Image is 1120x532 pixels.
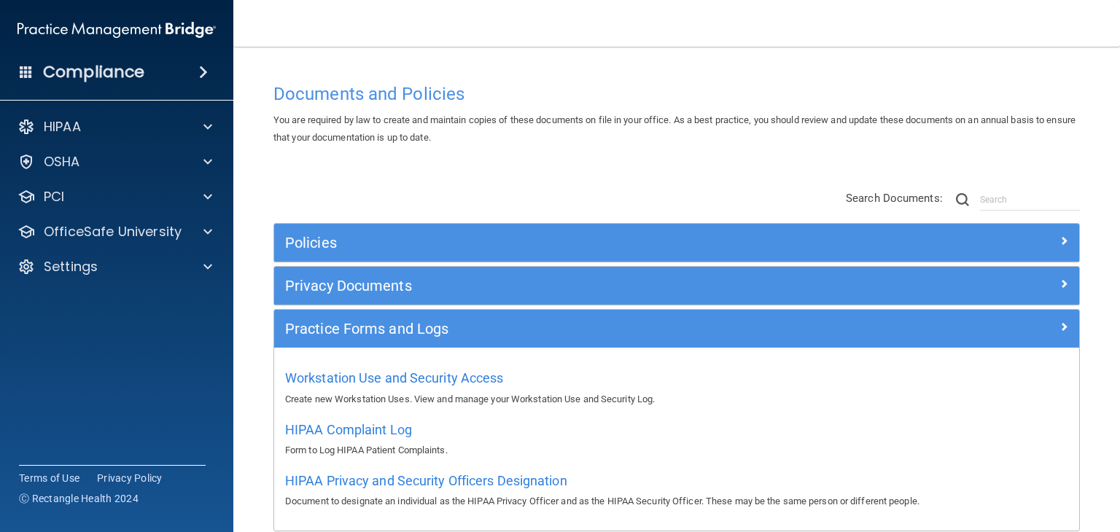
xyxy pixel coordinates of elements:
a: Privacy Documents [285,274,1068,297]
input: Search [980,189,1080,211]
p: Document to designate an individual as the HIPAA Privacy Officer and as the HIPAA Security Office... [285,493,1068,510]
img: PMB logo [17,15,216,44]
a: HIPAA Complaint Log [285,426,412,437]
span: HIPAA Complaint Log [285,422,412,437]
span: Ⓒ Rectangle Health 2024 [19,491,139,506]
a: OSHA [17,153,212,171]
a: HIPAA Privacy and Security Officers Designation [285,477,567,488]
a: Privacy Policy [97,471,163,485]
h4: Compliance [43,62,144,82]
span: HIPAA Privacy and Security Officers Designation [285,473,567,488]
img: ic-search.3b580494.png [956,193,969,206]
p: PCI [44,188,64,206]
a: PCI [17,188,212,206]
p: OSHA [44,153,80,171]
a: Policies [285,231,1068,254]
h4: Documents and Policies [273,85,1080,103]
h5: Policies [285,235,867,251]
h5: Privacy Documents [285,278,867,294]
a: HIPAA [17,118,212,136]
span: You are required by law to create and maintain copies of these documents on file in your office. ... [273,114,1076,143]
a: Workstation Use and Security Access [285,374,504,385]
span: Workstation Use and Security Access [285,370,504,386]
p: Form to Log HIPAA Patient Complaints. [285,442,1068,459]
p: Settings [44,258,98,275]
a: Settings [17,258,212,275]
p: OfficeSafe University [44,223,182,240]
p: Create new Workstation Uses. View and manage your Workstation Use and Security Log. [285,391,1068,408]
a: Practice Forms and Logs [285,317,1068,340]
h5: Practice Forms and Logs [285,321,867,337]
p: HIPAA [44,118,81,136]
span: Search Documents: [846,192,943,205]
a: Terms of Use [19,471,79,485]
a: OfficeSafe University [17,223,212,240]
